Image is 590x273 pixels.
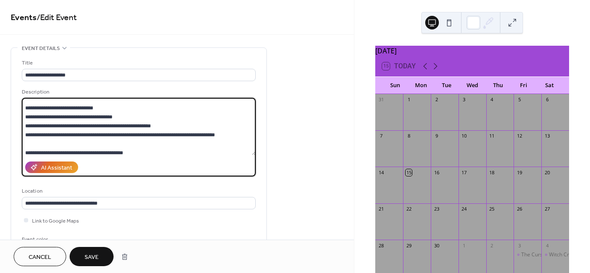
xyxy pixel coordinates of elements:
div: The Cursed Cauldron Opens! [521,251,590,258]
div: 21 [378,206,384,212]
div: 6 [544,97,550,103]
div: 10 [461,133,467,139]
span: Event details [22,44,60,53]
div: 7 [378,133,384,139]
div: 24 [461,206,467,212]
div: 22 [406,206,412,212]
button: Save [70,247,114,266]
div: 25 [489,206,495,212]
div: Thu [485,77,511,94]
div: Sat [537,77,562,94]
div: 4 [544,242,550,249]
div: 28 [378,242,384,249]
div: 23 [433,206,440,212]
div: Description [22,88,254,97]
div: Mon [408,77,433,94]
div: 29 [406,242,412,249]
div: 19 [516,169,523,176]
div: Wed [459,77,485,94]
div: 16 [433,169,440,176]
div: AI Assistant [41,164,72,173]
div: 1 [461,242,467,249]
div: The Cursed Cauldron Opens! [514,251,541,258]
div: 26 [516,206,523,212]
div: 5 [516,97,523,103]
div: 18 [489,169,495,176]
div: 9 [433,133,440,139]
div: 30 [433,242,440,249]
div: Tue [434,77,459,94]
div: Location [22,187,254,196]
div: 1 [406,97,412,103]
span: Link to Google Maps [32,217,79,226]
div: Title [22,59,254,68]
div: 3 [461,97,467,103]
div: Fri [511,77,536,94]
button: AI Assistant [25,161,78,173]
span: / Edit Event [37,9,77,26]
div: 11 [489,133,495,139]
div: 20 [544,169,550,176]
div: 2 [489,242,495,249]
div: [DATE] [375,46,569,56]
div: 27 [544,206,550,212]
div: Sun [382,77,408,94]
div: 2 [433,97,440,103]
div: 3 [516,242,523,249]
span: Cancel [29,253,51,262]
div: 14 [378,169,384,176]
div: 15 [406,169,412,176]
div: 8 [406,133,412,139]
span: Save [85,253,99,262]
div: Witch Craft Classes [541,251,569,258]
div: 13 [544,133,550,139]
div: Event color [22,235,86,244]
div: 31 [378,97,384,103]
div: 17 [461,169,467,176]
div: 12 [516,133,523,139]
a: Events [11,9,37,26]
div: 4 [489,97,495,103]
button: Cancel [14,247,66,266]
